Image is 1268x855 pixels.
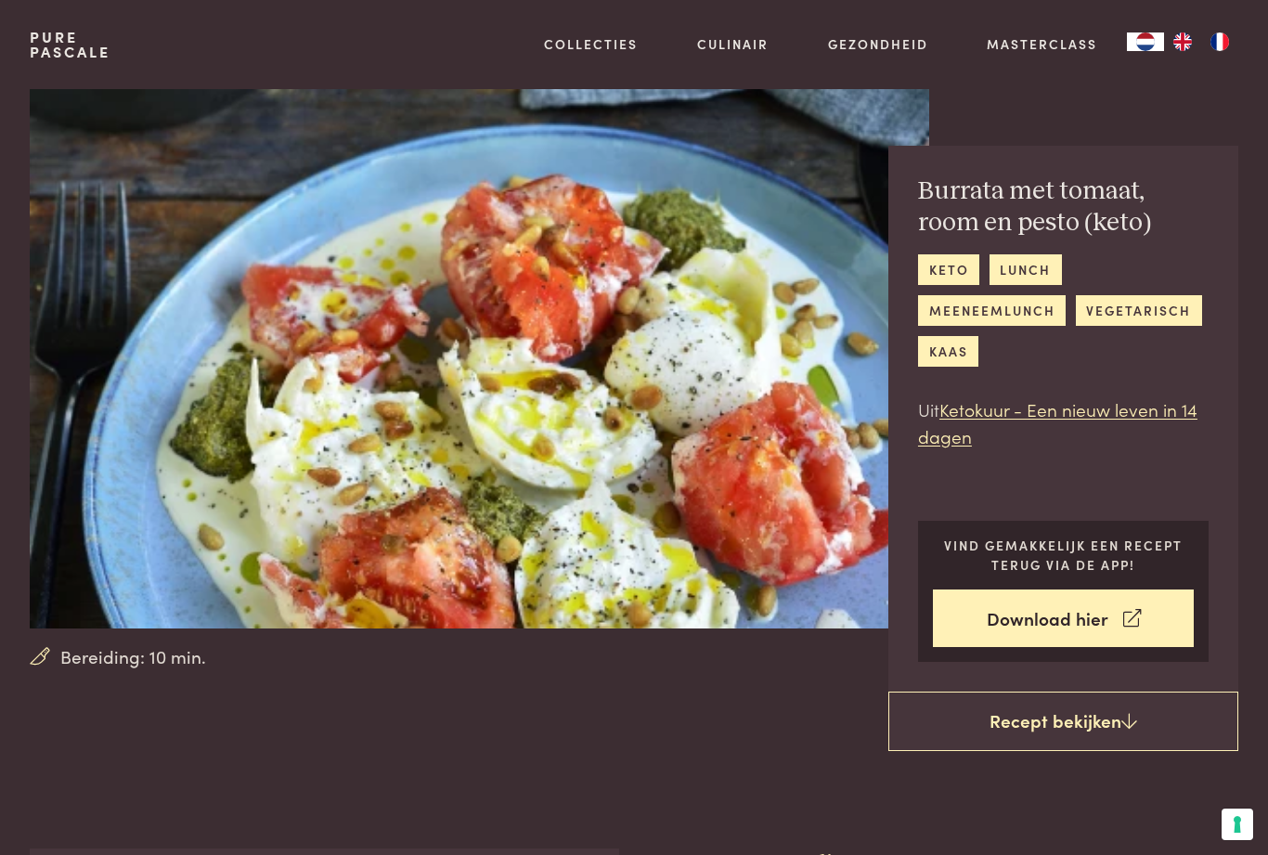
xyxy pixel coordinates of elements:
aside: Language selected: Nederlands [1127,32,1238,51]
a: FR [1201,32,1238,51]
a: Download hier [933,589,1194,648]
img: Burrata met tomaat, room en pesto (keto) [30,89,929,628]
a: Masterclass [987,34,1097,54]
a: vegetarisch [1076,295,1202,326]
a: Ketokuur - Een nieuw leven in 14 dagen [918,396,1197,448]
a: keto [918,254,979,285]
a: meeneemlunch [918,295,1066,326]
p: Uit [918,396,1209,449]
h2: Burrata met tomaat, room en pesto (keto) [918,175,1209,240]
a: NL [1127,32,1164,51]
a: Culinair [697,34,769,54]
a: Collecties [544,34,638,54]
span: Bereiding: 10 min. [60,643,206,670]
a: lunch [990,254,1062,285]
button: Uw voorkeuren voor toestemming voor trackingtechnologieën [1222,809,1253,840]
div: Language [1127,32,1164,51]
a: kaas [918,336,978,367]
a: PurePascale [30,30,110,59]
a: EN [1164,32,1201,51]
ul: Language list [1164,32,1238,51]
a: Recept bekijken [888,692,1238,751]
a: Gezondheid [828,34,928,54]
p: Vind gemakkelijk een recept terug via de app! [933,536,1194,574]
